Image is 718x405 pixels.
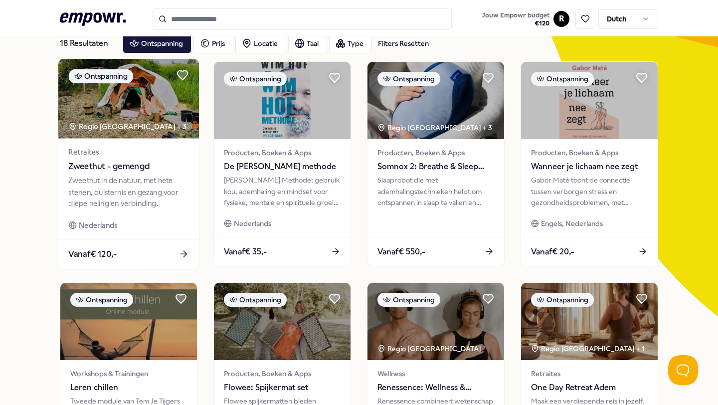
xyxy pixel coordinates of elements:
[531,293,594,307] div: Ontspanning
[367,283,504,360] img: package image
[531,245,574,258] span: Vanaf € 20,-
[68,121,186,132] div: Regio [GEOGRAPHIC_DATA] + 3
[377,72,440,86] div: Ontspanning
[377,160,494,173] span: Somnox 2: Breathe & Sleep Robot
[377,368,494,379] span: Wellness
[541,218,603,229] span: Engels, Nederlands
[70,293,133,307] div: Ontspanning
[377,245,425,258] span: Vanaf € 550,-
[482,19,549,27] span: € 120
[482,11,549,19] span: Jouw Empowr budget
[123,33,191,53] button: Ontspanning
[224,293,287,307] div: Ontspanning
[58,58,199,270] a: package imageOntspanningRegio [GEOGRAPHIC_DATA] + 3RetraitesZweethut - gemengdZweethut in de natu...
[521,62,658,139] img: package image
[213,61,351,266] a: package imageOntspanningProducten, Boeken & AppsDe [PERSON_NAME] methode[PERSON_NAME] Methode: ge...
[70,381,187,394] span: Leren chillen
[70,368,187,379] span: Workshops & Trainingen
[79,219,117,231] span: Nederlands
[60,283,197,360] img: package image
[531,160,648,173] span: Wanneer je lichaam nee zegt
[378,38,429,49] div: Filters Resetten
[531,147,648,158] span: Producten, Boeken & Apps
[377,147,494,158] span: Producten, Boeken & Apps
[377,381,494,394] span: Renessence: Wellness & Mindfulness
[521,283,658,360] img: package image
[377,343,483,354] div: Regio [GEOGRAPHIC_DATA]
[68,160,188,173] span: Zweethut - gemengd
[224,368,341,379] span: Producten, Boeken & Apps
[224,72,287,86] div: Ontspanning
[531,368,648,379] span: Retraites
[377,175,494,208] div: Slaaprobot die met ademhalingstechnieken helpt om ontspannen in slaap te vallen en verfrist wakke...
[224,245,267,258] span: Vanaf € 35,-
[553,11,569,27] button: R
[234,218,271,229] span: Nederlands
[224,381,341,394] span: Flowee: Spijkermat set
[68,147,188,158] span: Retraites
[58,59,199,139] img: package image
[367,61,505,266] a: package imageOntspanningRegio [GEOGRAPHIC_DATA] + 3Producten, Boeken & AppsSomnox 2: Breathe & Sl...
[153,8,452,30] input: Search for products, categories or subcategories
[531,72,594,86] div: Ontspanning
[288,33,327,53] button: Taal
[235,33,286,53] button: Locatie
[377,293,440,307] div: Ontspanning
[68,248,117,261] span: Vanaf € 120,-
[668,355,698,385] iframe: Help Scout Beacon - Open
[521,61,658,266] a: package imageOntspanningProducten, Boeken & AppsWanneer je lichaam nee zegtGabor Maté toont de co...
[478,8,553,29] a: Jouw Empowr budget€120
[214,62,351,139] img: package image
[193,33,233,53] button: Prijs
[214,283,351,360] img: package image
[531,175,648,208] div: Gabor Maté toont de connectie tussen verborgen stress en gezondheidsproblemen, met wetenschappeli...
[480,9,551,29] button: Jouw Empowr budget€120
[68,175,188,209] div: Zweethut in de natuur, met hete stenen, duisternis en gezang voor diepe heling en verbinding.
[68,69,133,83] div: Ontspanning
[531,343,645,354] div: Regio [GEOGRAPHIC_DATA] + 1
[377,122,492,133] div: Regio [GEOGRAPHIC_DATA] + 3
[531,381,648,394] span: One Day Retreat Adem
[60,33,115,53] div: 18 Resultaten
[224,160,341,173] span: De [PERSON_NAME] methode
[367,62,504,139] img: package image
[329,33,372,53] button: Type
[224,175,341,208] div: [PERSON_NAME] Methode: gebruik kou, ademhaling en mindset voor fysieke, mentale en spirituele gro...
[224,147,341,158] span: Producten, Boeken & Apps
